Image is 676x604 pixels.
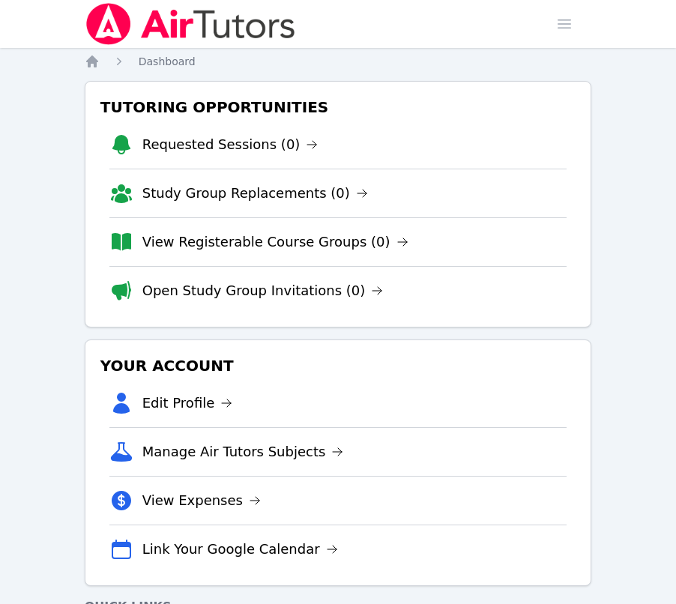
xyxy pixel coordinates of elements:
[85,3,297,45] img: Air Tutors
[142,280,384,301] a: Open Study Group Invitations (0)
[142,183,368,204] a: Study Group Replacements (0)
[139,55,196,67] span: Dashboard
[142,134,319,155] a: Requested Sessions (0)
[142,232,408,253] a: View Registerable Course Groups (0)
[142,539,338,560] a: Link Your Google Calendar
[139,54,196,69] a: Dashboard
[97,94,579,121] h3: Tutoring Opportunities
[85,54,592,69] nav: Breadcrumb
[142,490,261,511] a: View Expenses
[97,352,579,379] h3: Your Account
[142,441,344,462] a: Manage Air Tutors Subjects
[142,393,233,414] a: Edit Profile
